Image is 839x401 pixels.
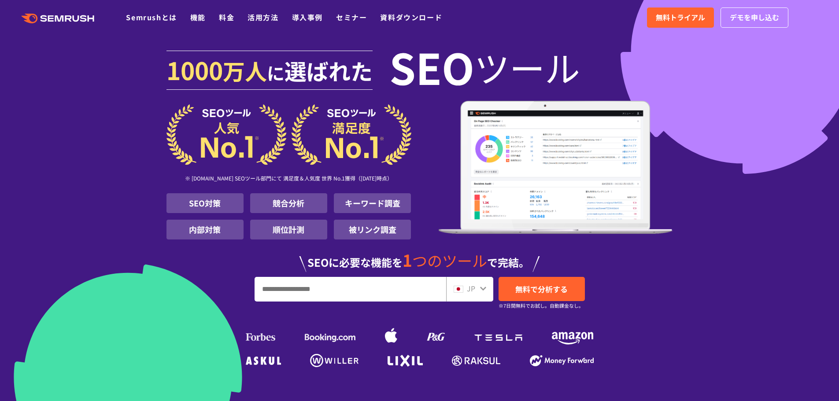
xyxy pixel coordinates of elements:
span: 1000 [166,52,223,87]
li: 内部対策 [166,220,244,239]
span: に [267,60,285,85]
a: セミナー [336,12,367,22]
a: 機能 [190,12,206,22]
input: URL、キーワードを入力してください [255,277,446,301]
span: 1 [403,248,412,272]
div: SEOに必要な機能を [166,243,673,272]
a: デモを申し込む [721,7,788,28]
a: 導入事例 [292,12,323,22]
a: 無料で分析する [499,277,585,301]
span: で完結。 [487,254,529,270]
div: ※ [DOMAIN_NAME] SEOツール部門にて 満足度＆人気度 世界 No.1獲得（[DATE]時点） [166,165,411,193]
span: 無料で分析する [515,283,568,294]
span: 万人 [223,55,267,86]
a: 資料ダウンロード [380,12,442,22]
li: 被リンク調査 [334,220,411,239]
span: つのツール [412,250,487,271]
li: 順位計測 [250,220,327,239]
a: 無料トライアル [647,7,714,28]
span: SEO [389,49,474,85]
small: ※7日間無料でお試し。自動課金なし。 [499,302,584,310]
li: 競合分析 [250,193,327,213]
a: 活用方法 [248,12,278,22]
span: ツール [474,49,580,85]
span: 無料トライアル [656,12,705,23]
span: JP [467,283,475,294]
span: デモを申し込む [730,12,779,23]
li: SEO対策 [166,193,244,213]
a: 料金 [219,12,234,22]
span: 選ばれた [285,55,373,86]
a: Semrushとは [126,12,177,22]
li: キーワード調査 [334,193,411,213]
